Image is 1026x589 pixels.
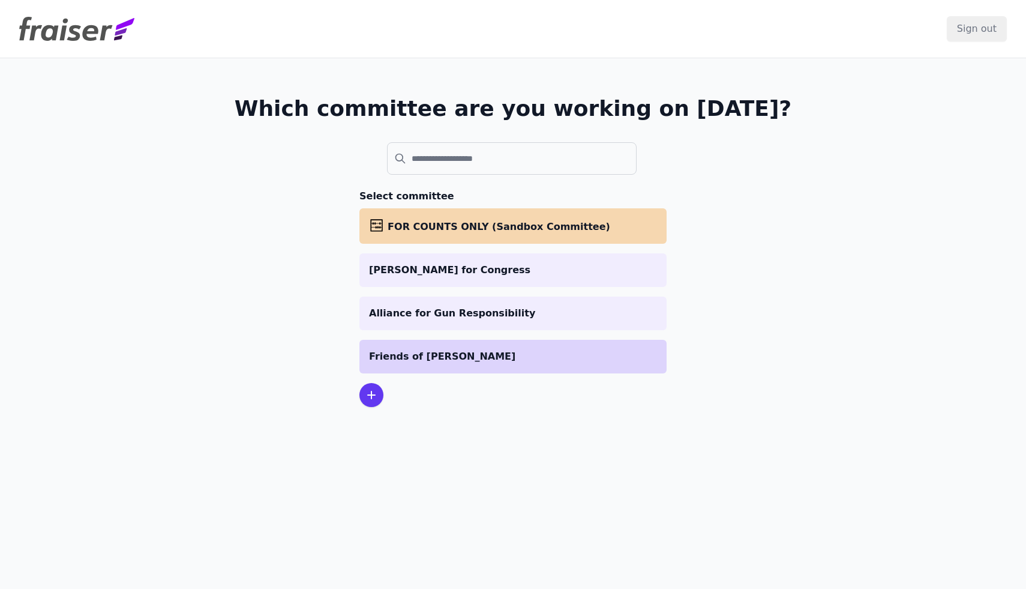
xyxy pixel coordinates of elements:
input: Sign out [947,16,1007,41]
span: FOR COUNTS ONLY (Sandbox Committee) [388,221,610,232]
img: Fraiser Logo [19,17,134,41]
h1: Which committee are you working on [DATE]? [235,97,792,121]
a: [PERSON_NAME] for Congress [359,253,667,287]
p: Alliance for Gun Responsibility [369,306,657,321]
a: Friends of [PERSON_NAME] [359,340,667,373]
p: Friends of [PERSON_NAME] [369,349,657,364]
a: FOR COUNTS ONLY (Sandbox Committee) [359,208,667,244]
h3: Select committee [359,189,667,204]
a: Alliance for Gun Responsibility [359,297,667,330]
p: [PERSON_NAME] for Congress [369,263,657,277]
